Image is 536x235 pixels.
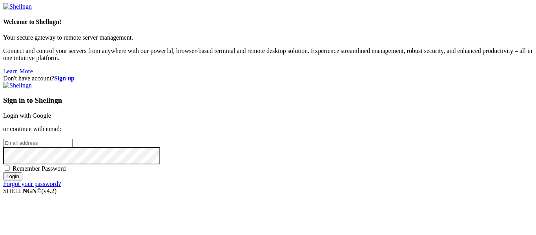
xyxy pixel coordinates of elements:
input: Remember Password [5,166,10,171]
h4: Welcome to Shellngn! [3,18,533,26]
input: Login [3,172,22,180]
img: Shellngn [3,3,32,10]
a: Sign up [54,75,75,82]
a: Learn More [3,68,33,75]
a: Login with Google [3,112,51,119]
input: Email address [3,139,73,147]
h3: Sign in to Shellngn [3,96,533,105]
img: Shellngn [3,82,32,89]
span: SHELL © [3,188,57,194]
span: 4.2.0 [42,188,57,194]
p: Your secure gateway to remote server management. [3,34,533,41]
span: Remember Password [13,165,66,172]
b: NGN [23,188,37,194]
div: Don't have account? [3,75,533,82]
p: or continue with email: [3,126,533,133]
a: Forgot your password? [3,180,61,187]
p: Connect and control your servers from anywhere with our powerful, browser-based terminal and remo... [3,47,533,62]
